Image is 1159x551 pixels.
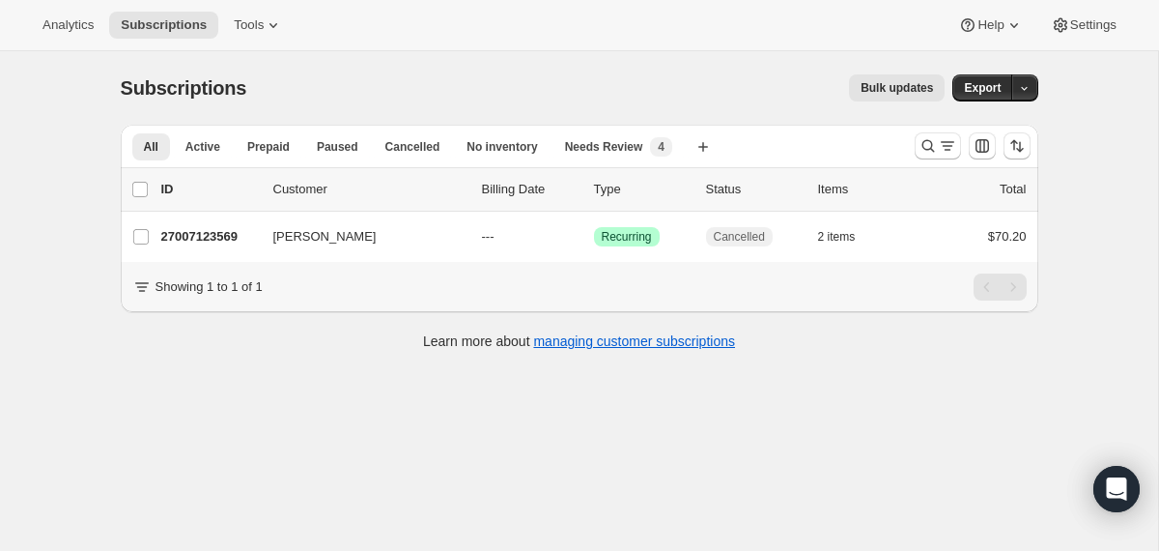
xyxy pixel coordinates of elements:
span: 4 [658,139,664,155]
a: managing customer subscriptions [533,333,735,349]
p: Total [1000,180,1026,199]
span: Export [964,80,1001,96]
span: [PERSON_NAME] [273,227,377,246]
p: Customer [273,180,466,199]
button: Help [947,12,1034,39]
div: Items [818,180,915,199]
span: No inventory [466,139,537,155]
p: Status [706,180,803,199]
button: Settings [1039,12,1128,39]
button: Bulk updates [849,74,945,101]
button: Create new view [688,133,719,160]
span: Active [185,139,220,155]
button: Sort the results [1004,132,1031,159]
div: IDCustomerBilling DateTypeStatusItemsTotal [161,180,1027,199]
span: Help [977,17,1004,33]
span: 2 items [818,229,856,245]
span: Subscriptions [121,77,247,99]
button: [PERSON_NAME] [262,221,455,252]
button: Subscriptions [109,12,218,39]
span: Prepaid [247,139,290,155]
button: Export [952,74,1012,101]
nav: Pagination [974,274,1027,301]
p: Learn more about [423,332,735,351]
p: Showing 1 to 1 of 1 [155,277,263,297]
span: Cancelled [714,229,765,245]
div: Open Intercom Messenger [1093,466,1140,512]
span: Recurring [602,229,652,245]
p: 27007123569 [161,227,258,246]
button: Customize table column order and visibility [969,132,996,159]
p: ID [161,180,258,199]
span: $70.20 [988,229,1027,244]
button: Tools [222,12,295,39]
button: 2 items [818,223,877,250]
span: Analytics [42,17,94,33]
span: Needs Review [565,139,643,155]
span: Tools [234,17,264,33]
span: Settings [1070,17,1117,33]
span: Paused [317,139,358,155]
span: Cancelled [385,139,440,155]
span: --- [482,229,495,244]
div: Type [594,180,691,199]
span: All [144,139,158,155]
span: Subscriptions [121,17,207,33]
p: Billing Date [482,180,579,199]
div: 27007123569[PERSON_NAME]---SuccessRecurringCancelled2 items$70.20 [161,223,1027,250]
button: Analytics [31,12,105,39]
button: Search and filter results [915,132,961,159]
span: Bulk updates [861,80,933,96]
